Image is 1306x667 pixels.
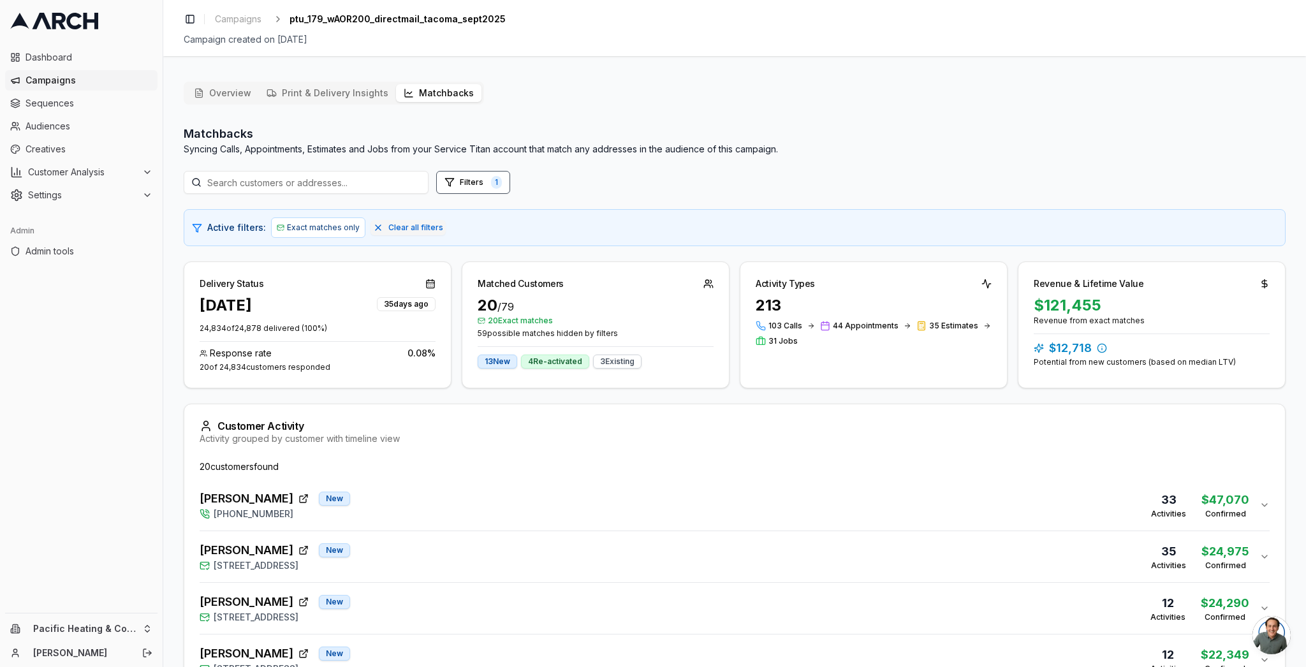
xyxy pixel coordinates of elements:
[28,189,137,202] span: Settings
[1151,491,1186,509] div: 33
[319,595,350,609] div: New
[259,84,396,102] button: Print & Delivery Insights
[1201,543,1249,561] div: $24,975
[1201,612,1249,622] div: Confirmed
[33,623,137,634] span: Pacific Heating & Cooling
[319,543,350,557] div: New
[377,295,436,311] button: 35days ago
[1034,339,1270,357] div: $12,718
[756,277,815,290] div: Activity Types
[200,362,436,372] div: 20 of 24,834 customers responded
[1150,646,1185,664] div: 12
[5,619,158,639] button: Pacific Heating & Cooling
[1034,357,1270,367] div: Potential from new customers (based on median LTV)
[5,241,158,261] a: Admin tools
[1034,316,1270,326] div: Revenue from exact matches
[290,13,506,26] span: ptu_179_wAOR200_directmail_tacoma_sept2025
[26,74,152,87] span: Campaigns
[186,84,259,102] button: Overview
[184,125,778,143] h2: Matchbacks
[5,185,158,205] button: Settings
[478,355,517,369] div: 13 New
[200,593,293,611] span: [PERSON_NAME]
[319,647,350,661] div: New
[200,490,293,508] span: [PERSON_NAME]
[26,245,152,258] span: Admin tools
[756,295,992,316] div: 213
[371,220,446,235] button: Clear all filters
[210,10,267,28] a: Campaigns
[319,492,350,506] div: New
[497,300,514,313] span: / 79
[200,277,264,290] div: Delivery Status
[1034,295,1270,316] div: $121,455
[184,143,778,156] p: Syncing Calls, Appointments, Estimates and Jobs from your Service Titan account that match any ad...
[1201,491,1249,509] div: $47,070
[1201,594,1249,612] div: $24,290
[26,120,152,133] span: Audiences
[396,84,481,102] button: Matchbacks
[200,460,1270,473] div: 20 customer s found
[478,328,714,339] span: 59 possible matches hidden by filters
[210,347,272,360] span: Response rate
[377,297,436,311] div: 35 days ago
[200,541,293,559] span: [PERSON_NAME]
[184,33,1286,46] div: Campaign created on [DATE]
[5,162,158,182] button: Customer Analysis
[5,70,158,91] a: Campaigns
[5,139,158,159] a: Creatives
[214,611,298,624] span: [STREET_ADDRESS]
[929,321,978,331] span: 35 Estimates
[26,51,152,64] span: Dashboard
[478,277,564,290] div: Matched Customers
[478,316,714,326] span: 20 Exact matches
[207,221,266,234] span: Active filters:
[388,223,443,233] span: Clear all filters
[28,166,137,179] span: Customer Analysis
[200,531,1270,582] button: [PERSON_NAME]New[STREET_ADDRESS]35Activities$24,975Confirmed
[1201,561,1249,571] div: Confirmed
[200,583,1270,634] button: [PERSON_NAME]New[STREET_ADDRESS]12Activities$24,290Confirmed
[407,347,436,360] span: 0.08 %
[214,508,293,520] span: [PHONE_NUMBER]
[5,221,158,241] div: Admin
[593,355,642,369] div: 3 Existing
[436,171,510,194] button: Open filters (1 active)
[768,321,802,331] span: 103 Calls
[26,97,152,110] span: Sequences
[200,420,1270,432] div: Customer Activity
[138,644,156,662] button: Log out
[5,93,158,114] a: Sequences
[833,321,899,331] span: 44 Appointments
[521,355,589,369] div: 4 Re-activated
[768,336,798,346] span: 31 Jobs
[33,647,128,659] a: [PERSON_NAME]
[1151,543,1186,561] div: 35
[200,645,293,663] span: [PERSON_NAME]
[26,143,152,156] span: Creatives
[1150,594,1185,612] div: 12
[1150,612,1185,622] div: Activities
[184,171,429,194] input: Search customers or addresses...
[478,295,714,316] div: 20
[1252,616,1291,654] div: Open chat
[1201,646,1249,664] div: $22,349
[1151,561,1186,571] div: Activities
[1201,509,1249,519] div: Confirmed
[5,116,158,136] a: Audiences
[5,47,158,68] a: Dashboard
[287,223,360,233] span: Exact matches only
[1151,509,1186,519] div: Activities
[210,10,506,28] nav: breadcrumb
[200,480,1270,531] button: [PERSON_NAME]New[PHONE_NUMBER]33Activities$47,070Confirmed
[1034,277,1144,290] div: Revenue & Lifetime Value
[200,295,252,316] div: [DATE]
[200,432,1270,445] div: Activity grouped by customer with timeline view
[200,323,436,333] p: 24,834 of 24,878 delivered ( 100 %)
[214,559,298,572] span: [STREET_ADDRESS]
[491,176,502,189] span: 1
[215,13,261,26] span: Campaigns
